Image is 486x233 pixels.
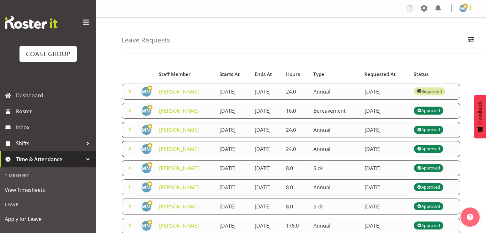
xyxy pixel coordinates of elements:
a: [PERSON_NAME] [159,88,199,95]
div: Approved [417,222,440,229]
div: Approved [417,203,440,210]
td: [DATE] [361,84,410,100]
img: monique-mitchell1176.jpg [141,125,151,135]
td: 8.0 [282,160,309,176]
a: [PERSON_NAME] [159,126,199,133]
a: [PERSON_NAME] [159,165,199,172]
td: Bereavement [310,103,361,119]
td: Annual [310,141,361,157]
h4: Leave Requests [121,36,170,44]
td: [DATE] [361,103,410,119]
td: 8.0 [282,179,309,195]
td: [DATE] [361,199,410,214]
img: monique-mitchell1176.jpg [141,144,151,154]
img: monique-mitchell1176.jpg [141,106,151,116]
td: [DATE] [361,141,410,157]
button: Feedback - Show survey [474,95,486,138]
span: Staff Member [159,71,191,78]
span: View Timesheets [5,185,91,195]
div: Approved [417,145,440,153]
td: [DATE] [251,103,282,119]
td: Sick [310,199,361,214]
img: help-xxl-2.png [467,214,473,220]
a: View Timesheets [2,182,94,198]
td: [DATE] [216,179,251,195]
div: Approved [417,126,440,134]
td: Annual [310,122,361,138]
td: 24.0 [282,84,309,100]
span: Time & Attendance [16,154,83,164]
img: monique-mitchell1176.jpg [141,163,151,173]
td: [DATE] [216,122,251,138]
a: [PERSON_NAME] [159,184,199,191]
td: [DATE] [251,141,282,157]
img: monique-mitchell1176.jpg [141,221,151,231]
div: Timesheet [2,169,94,182]
td: [DATE] [216,103,251,119]
img: monique-mitchell1176.jpg [141,201,151,212]
td: [DATE] [361,160,410,176]
span: Dashboard [16,91,93,100]
span: Hours [286,71,300,78]
td: [DATE] [216,141,251,157]
td: 8.0 [282,199,309,214]
td: Sick [310,160,361,176]
span: Apply for Leave [5,214,91,224]
img: monique-mitchell1176.jpg [141,182,151,192]
span: Roster [16,107,93,116]
img: monique-mitchell1176.jpg [141,86,151,97]
span: Ends At [254,71,272,78]
div: COAST GROUP [26,49,70,59]
td: [DATE] [361,179,410,195]
span: Inbox [16,123,93,132]
div: Requested [417,88,442,95]
img: monique-mitchell1176.jpg [459,4,467,12]
td: [DATE] [361,122,410,138]
td: Annual [310,179,361,195]
button: Filter Employees [464,33,478,47]
td: [DATE] [216,160,251,176]
td: Annual [310,84,361,100]
a: [PERSON_NAME] [159,222,199,229]
td: 24.0 [282,122,309,138]
td: [DATE] [216,199,251,214]
span: Starts At [220,71,240,78]
a: Apply for Leave [2,211,94,227]
td: [DATE] [216,84,251,100]
span: Type [313,71,324,78]
td: 16.0 [282,103,309,119]
span: Status [414,71,428,78]
td: [DATE] [251,199,282,214]
td: [DATE] [251,122,282,138]
span: Feedback [477,101,483,124]
a: [PERSON_NAME] [159,146,199,153]
span: Requested At [364,71,396,78]
div: Leave [2,198,94,211]
div: Approved [417,107,440,115]
a: [PERSON_NAME] [159,203,199,210]
div: Approved [417,164,440,172]
td: [DATE] [251,84,282,100]
td: [DATE] [251,160,282,176]
td: 24.0 [282,141,309,157]
div: Approved [417,184,440,191]
td: [DATE] [251,179,282,195]
a: [PERSON_NAME] [159,107,199,114]
span: Shifts [16,139,83,148]
img: Rosterit website logo [5,16,58,29]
